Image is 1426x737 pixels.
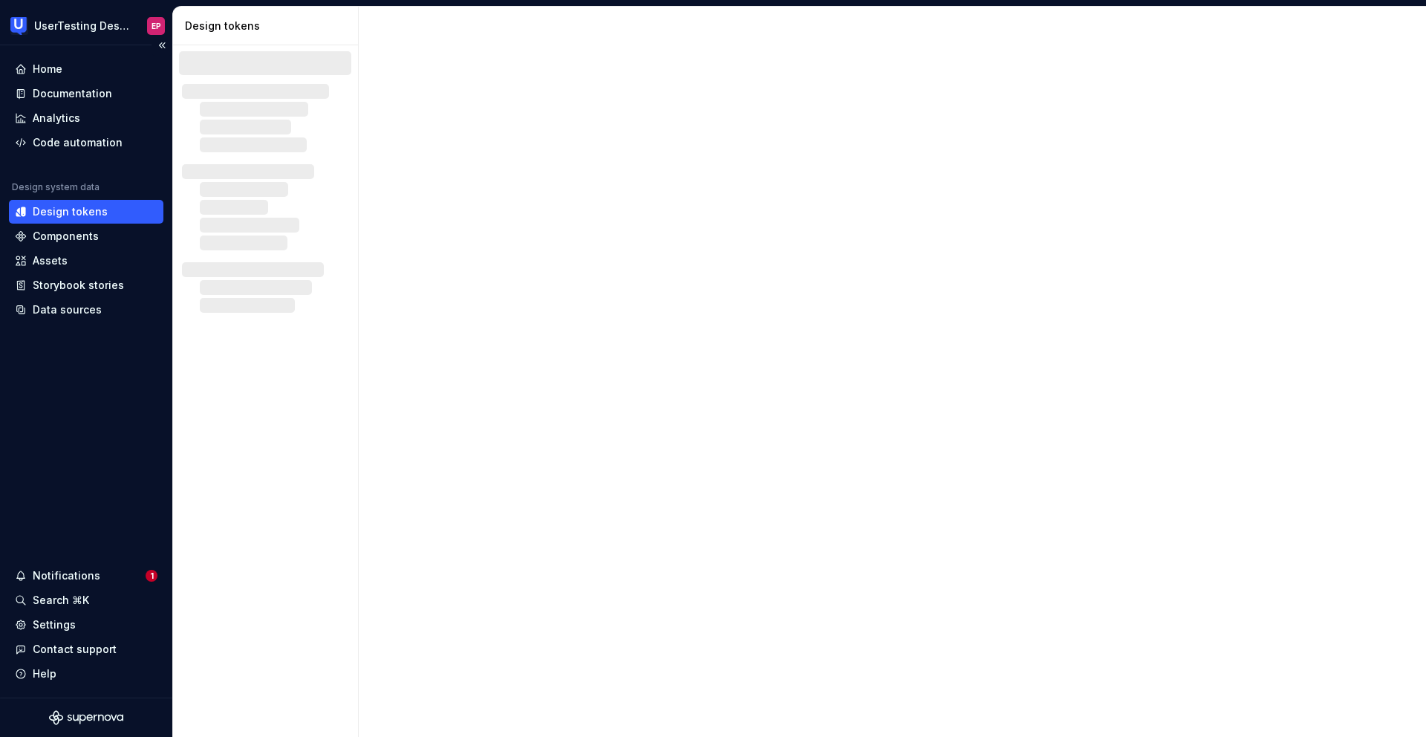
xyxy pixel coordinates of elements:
[9,82,163,105] a: Documentation
[33,568,100,583] div: Notifications
[9,57,163,81] a: Home
[3,10,169,42] button: UserTesting Design SystemEP
[9,273,163,297] a: Storybook stories
[12,181,100,193] div: Design system data
[33,617,76,632] div: Settings
[33,111,80,126] div: Analytics
[33,278,124,293] div: Storybook stories
[33,86,112,101] div: Documentation
[9,224,163,248] a: Components
[33,642,117,657] div: Contact support
[9,200,163,224] a: Design tokens
[9,298,163,322] a: Data sources
[33,666,56,681] div: Help
[34,19,129,33] div: UserTesting Design System
[9,131,163,155] a: Code automation
[152,35,172,56] button: Collapse sidebar
[33,135,123,150] div: Code automation
[9,106,163,130] a: Analytics
[152,20,161,32] div: EP
[33,253,68,268] div: Assets
[9,588,163,612] button: Search ⌘K
[33,204,108,219] div: Design tokens
[10,17,28,35] img: 41adf70f-fc1c-4662-8e2d-d2ab9c673b1b.png
[33,62,62,77] div: Home
[9,637,163,661] button: Contact support
[9,613,163,637] a: Settings
[49,710,123,725] svg: Supernova Logo
[146,570,157,582] span: 1
[9,564,163,588] button: Notifications1
[33,302,102,317] div: Data sources
[9,249,163,273] a: Assets
[33,593,89,608] div: Search ⌘K
[33,229,99,244] div: Components
[9,662,163,686] button: Help
[185,19,352,33] div: Design tokens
